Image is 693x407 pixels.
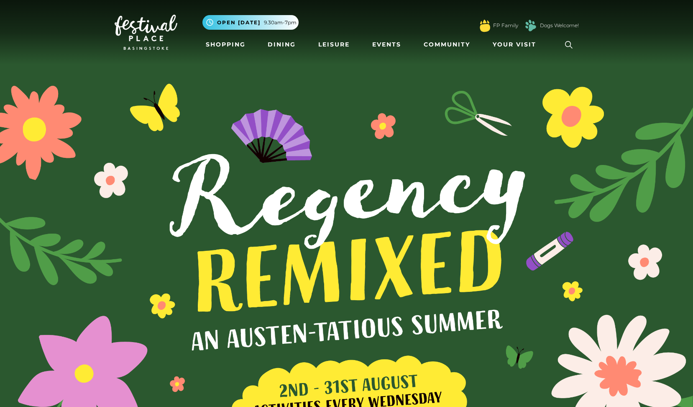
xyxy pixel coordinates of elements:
img: Festival Place Logo [115,15,177,50]
a: Events [369,37,404,52]
span: Your Visit [493,40,536,49]
a: Shopping [202,37,249,52]
a: Community [420,37,473,52]
a: Leisure [315,37,353,52]
a: FP Family [493,22,518,29]
button: Open [DATE] 9.30am-7pm [202,15,299,30]
span: Open [DATE] [217,19,261,26]
a: Dogs Welcome! [540,22,579,29]
span: 9.30am-7pm [264,19,297,26]
a: Dining [264,37,299,52]
a: Your Visit [489,37,544,52]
